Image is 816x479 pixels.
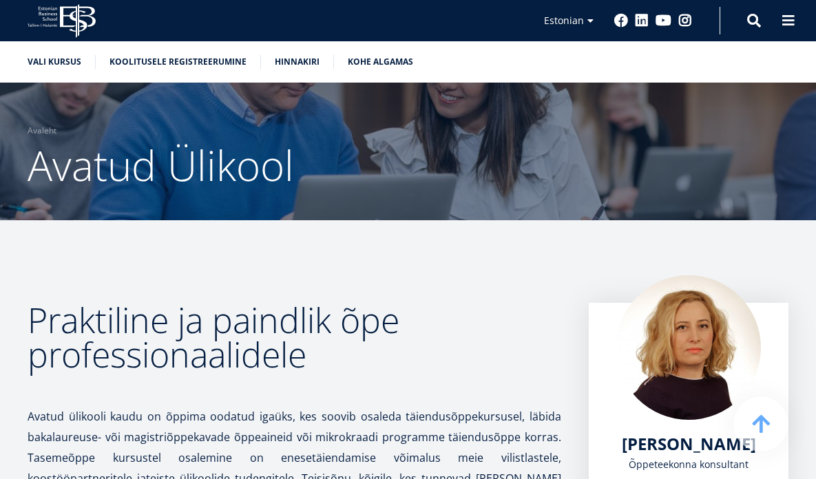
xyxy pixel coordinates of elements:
[656,14,671,28] a: Youtube
[348,55,413,69] a: Kohe algamas
[28,303,561,372] h2: Praktiline ja paindlik õpe professionaalidele
[28,55,81,69] a: Vali kursus
[109,55,247,69] a: Koolitusele registreerumine
[275,55,320,69] a: Hinnakiri
[614,14,628,28] a: Facebook
[28,137,294,193] span: Avatud Ülikool
[622,432,756,455] span: [PERSON_NAME]
[616,454,761,475] div: Õppeteekonna konsultant
[28,124,56,138] a: Avaleht
[678,14,692,28] a: Instagram
[622,434,756,454] a: [PERSON_NAME]
[616,275,761,420] img: Kadri Osula Learning Journey Advisor
[635,14,649,28] a: Linkedin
